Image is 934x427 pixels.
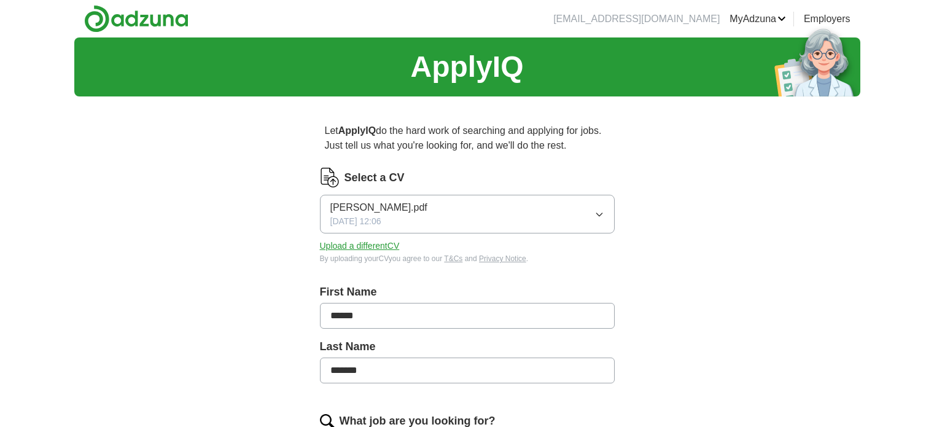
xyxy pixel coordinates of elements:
[553,12,720,26] li: [EMAIL_ADDRESS][DOMAIN_NAME]
[444,254,462,263] a: T&Cs
[320,119,615,158] p: Let do the hard work of searching and applying for jobs. Just tell us what you're looking for, an...
[330,215,381,228] span: [DATE] 12:06
[804,12,850,26] a: Employers
[320,253,615,264] div: By uploading your CV you agree to our and .
[344,170,405,186] label: Select a CV
[479,254,526,263] a: Privacy Notice
[320,195,615,233] button: [PERSON_NAME].pdf[DATE] 12:06
[320,339,615,355] label: Last Name
[410,45,523,89] h1: ApplyIQ
[338,125,376,136] strong: ApplyIQ
[330,200,427,215] span: [PERSON_NAME].pdf
[320,240,400,253] button: Upload a differentCV
[320,168,340,187] img: CV Icon
[84,5,189,33] img: Adzuna logo
[320,284,615,300] label: First Name
[730,12,786,26] a: MyAdzuna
